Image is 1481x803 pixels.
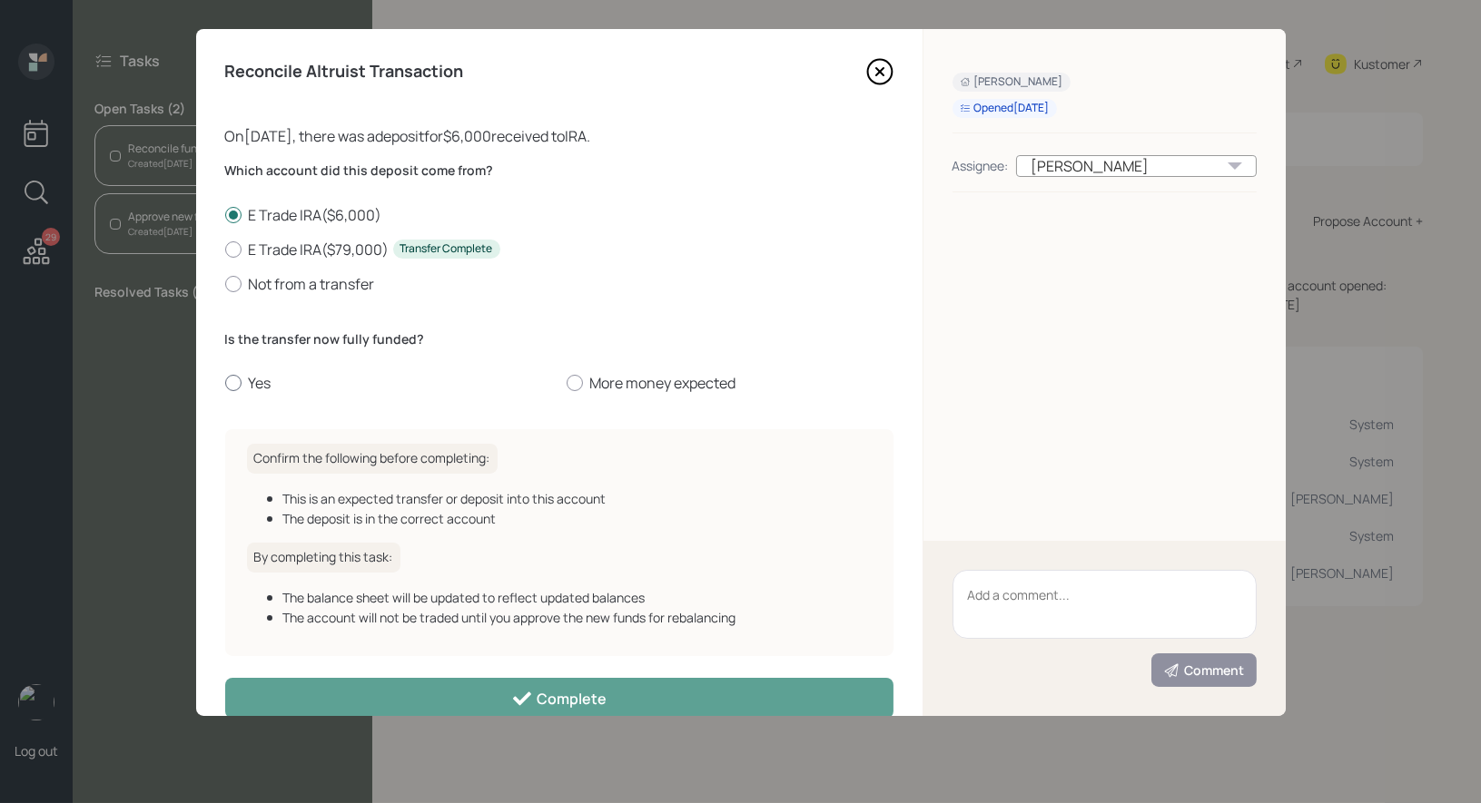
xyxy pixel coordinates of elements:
div: Complete [511,688,607,710]
div: This is an expected transfer or deposit into this account [283,489,872,508]
h6: By completing this task: [247,543,400,573]
label: Yes [225,373,552,393]
label: E Trade IRA ( $79,000 ) [225,240,894,260]
label: Which account did this deposit come from? [225,162,894,180]
h6: Confirm the following before completing: [247,444,498,474]
div: The account will not be traded until you approve the new funds for rebalancing [283,608,872,627]
div: Assignee: [953,156,1009,175]
div: [PERSON_NAME] [960,74,1063,90]
div: Opened [DATE] [960,101,1050,116]
button: Comment [1151,653,1257,687]
button: Complete [225,678,894,719]
label: More money expected [567,373,894,393]
div: [PERSON_NAME] [1016,155,1257,177]
div: Transfer Complete [400,241,493,257]
label: Not from a transfer [225,274,894,294]
label: Is the transfer now fully funded? [225,330,894,348]
h4: Reconcile Altruist Transaction [225,62,464,82]
div: Comment [1163,661,1245,680]
div: The deposit is in the correct account [283,509,872,528]
div: The balance sheet will be updated to reflect updated balances [283,588,872,607]
label: E Trade IRA ( $6,000 ) [225,205,894,225]
div: On [DATE] , there was a deposit for $6,000 received to IRA . [225,125,894,147]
